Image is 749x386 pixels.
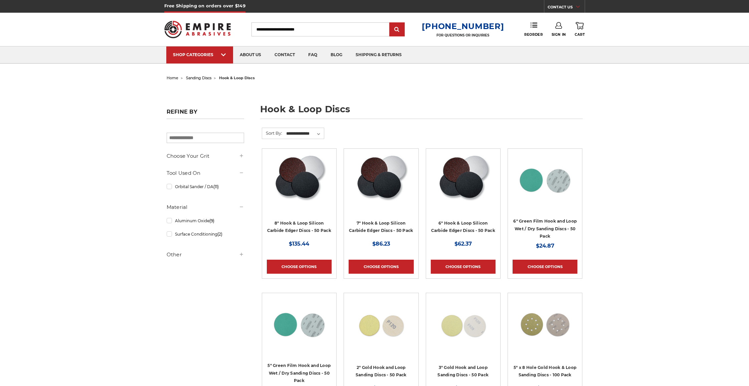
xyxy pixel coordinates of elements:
a: Reorder [524,22,543,36]
a: Choose Options [431,260,496,274]
a: faq [302,46,324,63]
span: hook & loop discs [219,76,255,80]
a: 3" Gold Hook and Loop Sanding Discs - 50 Pack [437,365,489,378]
a: Silicon Carbide 7" Hook & Loop Edger Discs [349,153,413,218]
span: $135.44 [289,241,309,247]
a: about us [233,46,268,63]
a: Silicon Carbide 8" Hook & Loop Edger Discs [267,153,332,218]
img: Silicon Carbide 6" Hook & Loop Edger Discs [436,153,490,207]
a: 6" Green Film Hook and Loop Wet / Dry Sanding Discs - 50 Pack [513,219,577,239]
span: $86.23 [372,241,390,247]
span: $62.37 [454,241,472,247]
h5: Other [167,251,244,259]
a: Orbital Sander / DA(11) [167,181,244,192]
h1: hook & loop discs [260,105,583,119]
span: (9) [209,218,214,223]
a: 6" Hook & Loop Silicon Carbide Edger Discs - 50 Pack [431,221,495,233]
h5: Refine by [167,109,244,119]
a: contact [268,46,302,63]
a: 2 inch hook loop sanding discs gold [349,298,413,363]
a: Surface Conditioning(2) [167,228,244,240]
a: Silicon Carbide 6" Hook & Loop Edger Discs [431,153,496,218]
a: Aluminum Oxide(9) [167,215,244,227]
a: blog [324,46,349,63]
a: 5" x 8 Hole Gold Hook & Loop Sanding Discs - 100 Pack [514,365,576,378]
img: 6-inch 60-grit green film hook and loop sanding discs with fast cutting aluminum oxide for coarse... [518,153,572,207]
span: Reorder [524,32,543,37]
h5: Material [167,203,244,211]
span: $24.87 [536,243,554,249]
img: 3 inch gold hook and loop sanding discs [436,298,490,351]
a: shipping & returns [349,46,408,63]
img: Side-by-side 5-inch green film hook and loop sanding disc p60 grit and loop back [272,298,326,351]
span: Cart [575,32,585,37]
a: Choose Options [349,260,413,274]
a: 3 inch gold hook and loop sanding discs [431,298,496,363]
input: Submit [390,23,404,36]
div: SHOP CATEGORIES [173,52,226,57]
span: (11) [213,184,219,189]
a: Choose Options [513,260,577,274]
a: 5 inch 8 hole gold velcro disc stack [513,298,577,363]
p: FOR QUESTIONS OR INQUIRIES [422,33,504,37]
img: 2 inch hook loop sanding discs gold [354,298,408,351]
a: 6-inch 60-grit green film hook and loop sanding discs with fast cutting aluminum oxide for coarse... [513,153,577,218]
label: Sort By: [262,128,282,138]
a: sanding discs [186,76,211,80]
h5: Choose Your Grit [167,152,244,160]
a: 5" Green Film Hook and Loop Wet / Dry Sanding Discs - 50 Pack [267,363,331,383]
span: (2) [217,232,222,237]
a: 2" Gold Hook and Loop Sanding Discs - 50 Pack [356,365,407,378]
a: 8" Hook & Loop Silicon Carbide Edger Discs - 50 Pack [267,221,331,233]
a: home [167,76,178,80]
img: Silicon Carbide 7" Hook & Loop Edger Discs [354,153,408,207]
h5: Tool Used On [167,169,244,177]
a: Cart [575,22,585,37]
a: CONTACT US [548,3,585,13]
img: Empire Abrasives [164,16,231,42]
a: Side-by-side 5-inch green film hook and loop sanding disc p60 grit and loop back [267,298,332,363]
a: Choose Options [267,260,332,274]
a: 7" Hook & Loop Silicon Carbide Edger Discs - 50 Pack [349,221,413,233]
img: Silicon Carbide 8" Hook & Loop Edger Discs [272,153,326,207]
select: Sort By: [285,129,324,139]
img: 5 inch 8 hole gold velcro disc stack [518,298,572,351]
span: Sign In [552,32,566,37]
a: [PHONE_NUMBER] [422,21,504,31]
